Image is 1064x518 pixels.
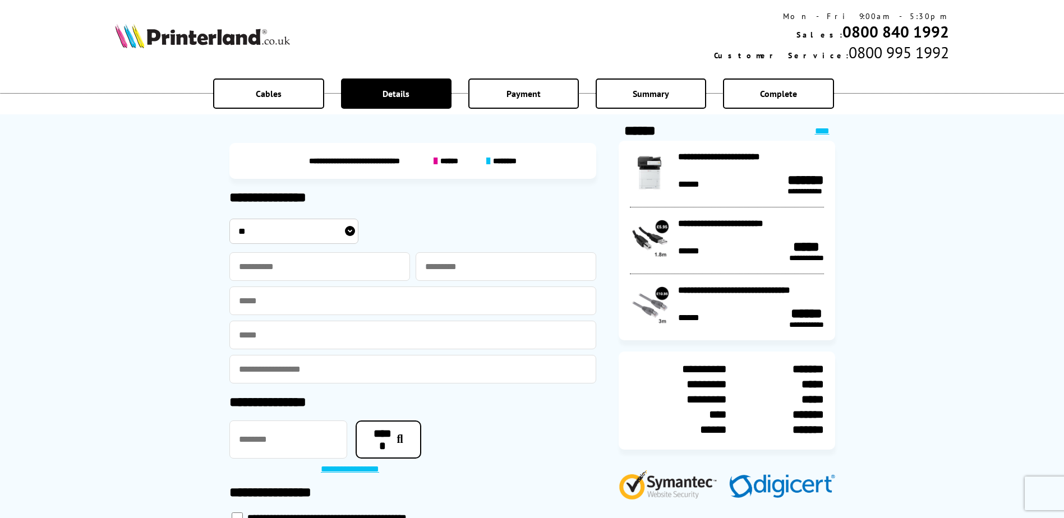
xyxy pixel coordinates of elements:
[796,30,842,40] span: Sales:
[714,11,949,21] div: Mon - Fri 9:00am - 5:30pm
[506,88,541,99] span: Payment
[383,88,409,99] span: Details
[714,50,849,61] span: Customer Service:
[633,88,669,99] span: Summary
[849,42,949,63] span: 0800 995 1992
[760,88,797,99] span: Complete
[842,21,949,42] a: 0800 840 1992
[256,88,282,99] span: Cables
[115,24,290,48] img: Printerland Logo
